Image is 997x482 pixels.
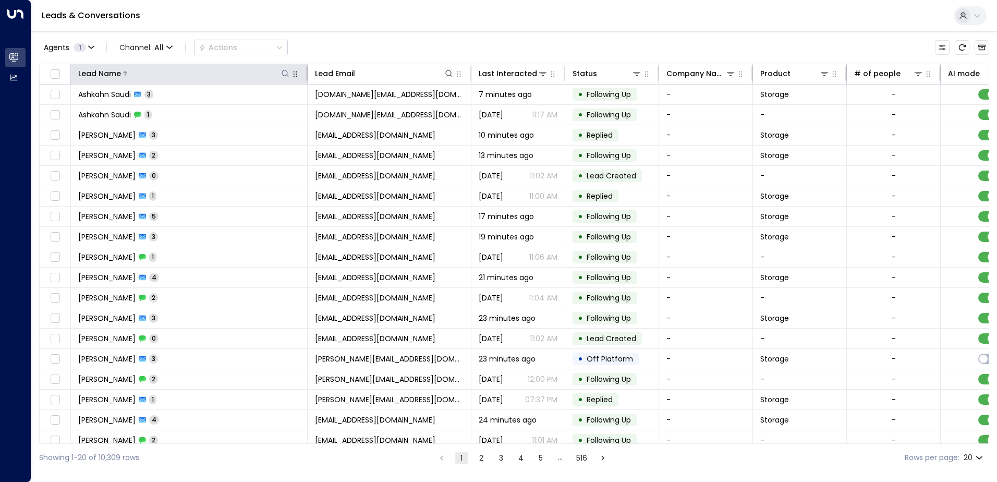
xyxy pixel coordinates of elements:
span: 2 [149,436,158,444]
div: • [578,228,583,246]
span: danb27uk@yahoo.co.uk [315,415,435,425]
div: • [578,86,583,103]
div: - [892,415,896,425]
div: • [578,370,583,388]
td: - [659,166,753,186]
td: - [659,227,753,247]
div: • [578,391,583,408]
span: Agents [44,44,69,51]
div: Last Interacted [479,67,537,80]
span: 13 minutes ago [479,150,533,161]
span: Tania Petchey [78,130,136,140]
td: - [659,105,753,125]
div: - [892,435,896,445]
span: 3 [144,90,153,99]
span: 4 [149,415,159,424]
span: 7 minutes ago [479,89,532,100]
span: Storage [760,394,789,405]
span: Aug 29, 2025 [479,435,503,445]
td: - [659,308,753,328]
span: Chiara Ottino [78,394,136,405]
span: Storage [760,272,789,283]
span: Storage [760,354,789,364]
span: Toggle select row [48,353,62,366]
div: - [892,232,896,242]
div: - [892,313,896,323]
span: Toggle select row [48,271,62,284]
span: Louise Vanstone [78,232,136,242]
span: Storage [760,313,789,323]
span: Replied [587,191,613,201]
div: • [578,106,583,124]
span: Storage [760,191,789,201]
div: • [578,126,583,144]
span: Replied [587,394,613,405]
span: Following Up [587,252,631,262]
span: imp.forsale@gmail.com [315,110,464,120]
div: Status [573,67,642,80]
span: loulouv82@hotmail.co.uk [315,252,435,262]
button: Go to next page [597,452,609,464]
button: Go to page 4 [515,452,527,464]
span: 1 [149,395,156,404]
span: szonja.stefan@gmail.com [315,333,435,344]
span: Toggle select row [48,129,62,142]
span: Following Up [587,415,631,425]
span: Toggle select row [48,231,62,244]
div: • [578,431,583,449]
span: Daniel Burdett [78,415,136,425]
span: Toggle select row [48,414,62,427]
div: Lead Name [78,67,290,80]
td: - [659,390,753,409]
span: 4 [149,273,159,282]
span: Ana Boca [78,150,136,161]
div: - [892,272,896,283]
span: Storage [760,150,789,161]
span: Toggle select row [48,170,62,183]
div: - [892,333,896,344]
p: 07:37 PM [525,394,557,405]
div: - [892,89,896,100]
span: All [154,43,164,52]
td: - [659,186,753,206]
div: • [578,248,583,266]
div: • [578,289,583,307]
span: Channel: [115,40,177,55]
span: Aug 29, 2025 [479,293,503,303]
span: 3 [149,314,158,322]
span: Aug 30, 2025 [479,333,503,344]
span: Following Up [587,272,631,283]
button: Customize [935,40,950,55]
td: - [753,430,847,450]
span: Ashkahn Saudi [78,110,131,120]
td: - [659,410,753,430]
td: - [753,329,847,348]
div: … [554,452,567,464]
button: Agents1 [39,40,98,55]
span: Christine Walshe [78,293,136,303]
span: Yesterday [479,374,503,384]
span: Chiara Ottino [78,354,136,364]
div: • [578,147,583,164]
span: Refresh [955,40,969,55]
div: - [892,171,896,181]
p: 11:06 AM [529,252,557,262]
span: Toggle select row [48,88,62,101]
div: Company Name [666,67,725,80]
div: Product [760,67,791,80]
div: - [892,110,896,120]
button: page 1 [455,452,468,464]
div: Lead Email [315,67,454,80]
div: • [578,350,583,368]
span: danb27uk@yahoo.co.uk [315,435,435,445]
div: • [578,330,583,347]
button: Go to page 3 [495,452,507,464]
span: Following Up [587,293,631,303]
div: Lead Email [315,67,355,80]
div: AI mode [948,67,980,80]
div: • [578,411,583,429]
span: Aug 30, 2025 [479,252,503,262]
td: - [753,288,847,308]
span: 0 [149,171,159,180]
span: 2 [149,375,158,383]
